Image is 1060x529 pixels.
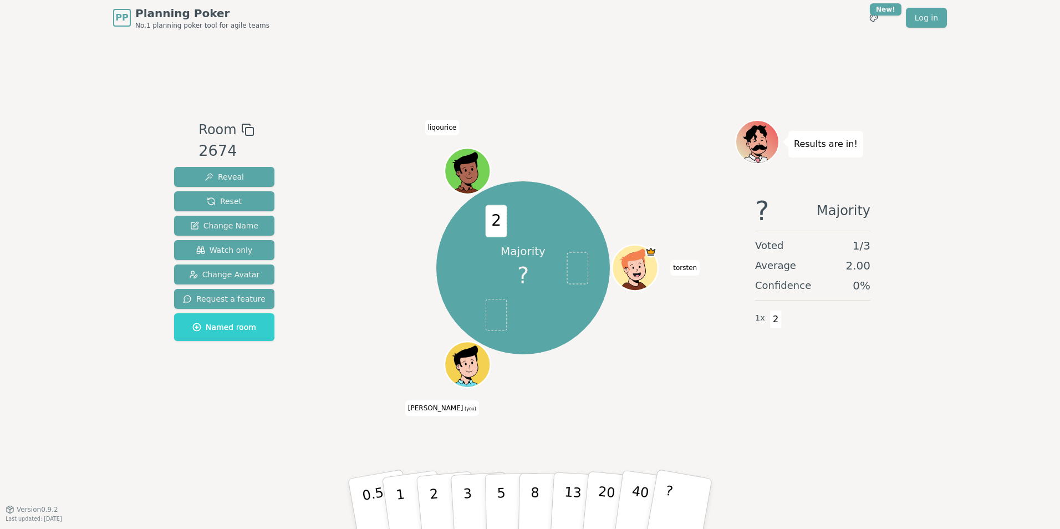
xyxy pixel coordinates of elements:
span: Last updated: [DATE] [6,516,62,522]
button: Reset [174,191,274,211]
span: Average [755,258,796,273]
button: Change Name [174,216,274,236]
button: Version0.9.2 [6,505,58,514]
span: (you) [463,406,476,411]
span: 2 [769,310,782,329]
button: Named room [174,313,274,341]
span: Change Avatar [189,269,260,280]
span: 1 / 3 [853,238,870,253]
span: ? [755,197,769,224]
button: New! [864,8,884,28]
a: PPPlanning PokerNo.1 planning poker tool for agile teams [113,6,269,30]
button: Reveal [174,167,274,187]
button: Watch only [174,240,274,260]
span: 2.00 [845,258,870,273]
span: 0 % [853,278,870,293]
div: 2674 [198,140,254,162]
span: Voted [755,238,784,253]
div: New! [870,3,901,16]
span: Named room [192,322,256,333]
span: Click to change your name [425,120,459,135]
span: Reveal [205,171,244,182]
span: Request a feature [183,293,266,304]
span: torsten is the host [645,246,656,258]
p: Results are in! [794,136,858,152]
span: Watch only [196,245,253,256]
span: Planning Poker [135,6,269,21]
span: PP [115,11,128,24]
span: ? [517,259,529,292]
span: Confidence [755,278,811,293]
a: Log in [906,8,947,28]
p: Majority [501,243,546,259]
span: 1 x [755,312,765,324]
button: Change Avatar [174,264,274,284]
button: Click to change your avatar [446,343,489,386]
span: 2 [485,205,507,237]
span: No.1 planning poker tool for agile teams [135,21,269,30]
span: Version 0.9.2 [17,505,58,514]
span: Click to change your name [405,400,479,416]
span: Majority [817,197,870,224]
button: Request a feature [174,289,274,309]
span: Change Name [190,220,258,231]
span: Reset [207,196,242,207]
span: Click to change your name [670,260,700,276]
span: Room [198,120,236,140]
